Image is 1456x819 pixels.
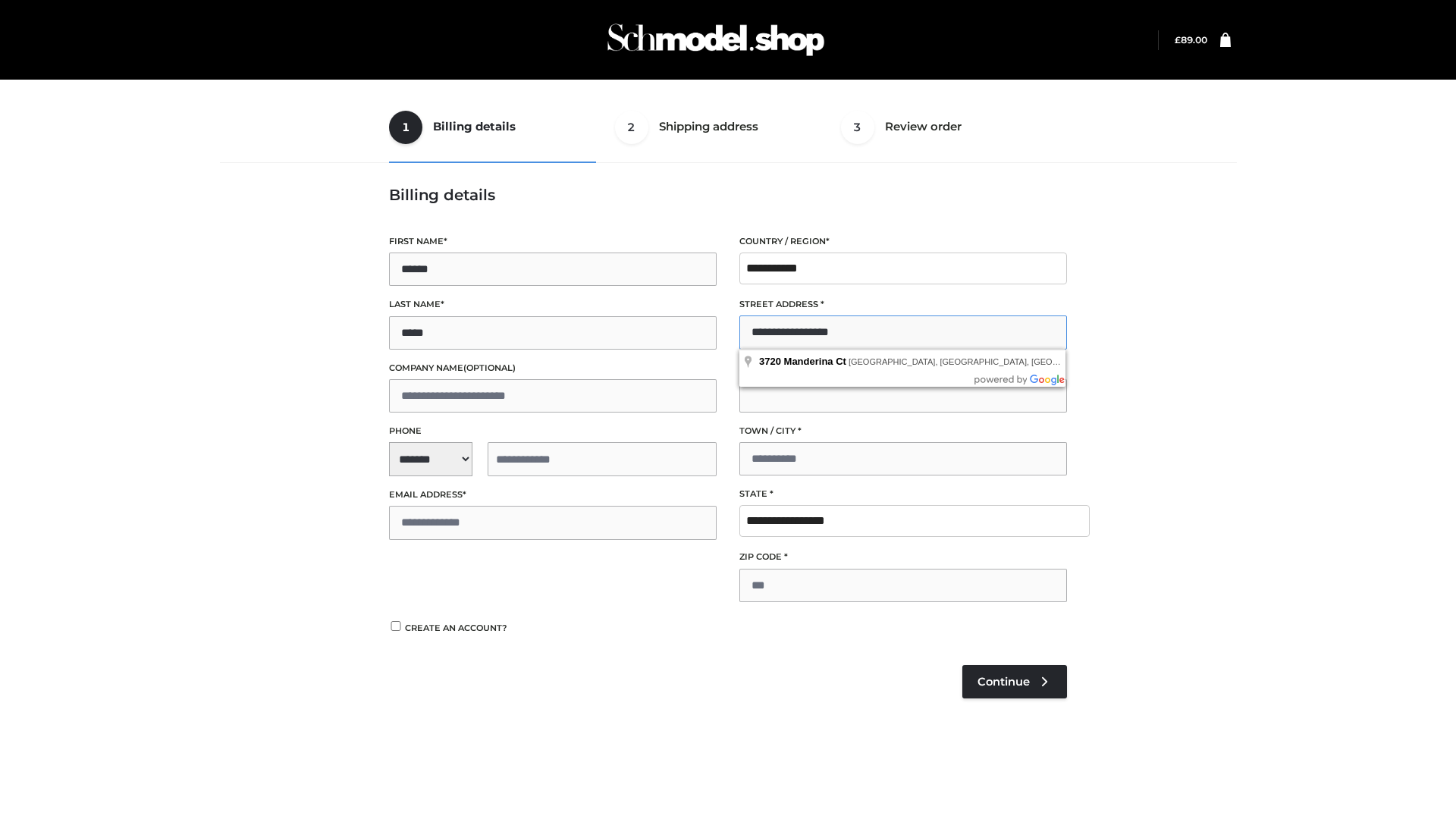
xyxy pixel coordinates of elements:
span: £ [1175,34,1181,45]
label: Last name [389,297,717,312]
a: £89.00 [1175,34,1207,45]
span: Manderina Ct [784,356,846,367]
label: Company name [389,361,717,375]
label: ZIP Code [739,550,1067,564]
label: Country / Region [739,234,1067,249]
span: 3720 [759,356,781,367]
label: State [739,487,1067,501]
label: First name [389,234,717,249]
span: (optional) [463,362,516,373]
bdi: 89.00 [1175,34,1207,45]
label: Town / City [739,424,1067,438]
span: Create an account? [405,623,507,633]
span: [GEOGRAPHIC_DATA], [GEOGRAPHIC_DATA], [GEOGRAPHIC_DATA] [849,357,1119,366]
span: Continue [977,675,1030,689]
img: Schmodel Admin 964 [602,10,830,70]
a: Continue [962,665,1067,698]
label: Phone [389,424,717,438]
h3: Billing details [389,186,1067,204]
label: Email address [389,488,717,502]
input: Create an account? [389,621,403,631]
label: Street address [739,297,1067,312]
